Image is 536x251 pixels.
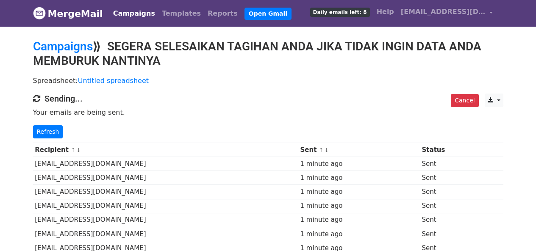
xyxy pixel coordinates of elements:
[71,147,75,153] a: ↑
[78,77,149,85] a: Untitled spreadsheet
[451,94,478,107] a: Cancel
[300,229,417,239] div: 1 minute ago
[33,227,298,241] td: [EMAIL_ADDRESS][DOMAIN_NAME]
[373,3,397,20] a: Help
[300,187,417,197] div: 1 minute ago
[401,7,486,17] span: [EMAIL_ADDRESS][DOMAIN_NAME]
[324,147,329,153] a: ↓
[33,125,63,138] a: Refresh
[420,213,463,227] td: Sent
[33,171,298,185] td: [EMAIL_ADDRESS][DOMAIN_NAME]
[298,143,420,157] th: Sent
[33,157,298,171] td: [EMAIL_ADDRESS][DOMAIN_NAME]
[33,143,298,157] th: Recipient
[420,171,463,185] td: Sent
[420,157,463,171] td: Sent
[33,39,93,53] a: Campaigns
[33,213,298,227] td: [EMAIL_ADDRESS][DOMAIN_NAME]
[300,215,417,225] div: 1 minute ago
[310,8,370,17] span: Daily emails left: 8
[300,159,417,169] div: 1 minute ago
[33,185,298,199] td: [EMAIL_ADDRESS][DOMAIN_NAME]
[33,39,503,68] h2: ⟫ SEGERA SELESAIKAN TAGIHAN ANDA JIKA TIDAK INGIN DATA ANDA MEMBURUK NANTINYA
[33,7,46,19] img: MergeMail logo
[319,147,324,153] a: ↑
[244,8,292,20] a: Open Gmail
[33,108,503,117] p: Your emails are being sent.
[76,147,81,153] a: ↓
[110,5,158,22] a: Campaigns
[204,5,241,22] a: Reports
[33,76,503,85] p: Spreadsheet:
[307,3,373,20] a: Daily emails left: 8
[300,201,417,211] div: 1 minute ago
[33,199,298,213] td: [EMAIL_ADDRESS][DOMAIN_NAME]
[420,227,463,241] td: Sent
[420,185,463,199] td: Sent
[397,3,497,23] a: [EMAIL_ADDRESS][DOMAIN_NAME]
[33,94,503,104] h4: Sending...
[300,173,417,183] div: 1 minute ago
[420,199,463,213] td: Sent
[420,143,463,157] th: Status
[33,5,103,22] a: MergeMail
[158,5,204,22] a: Templates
